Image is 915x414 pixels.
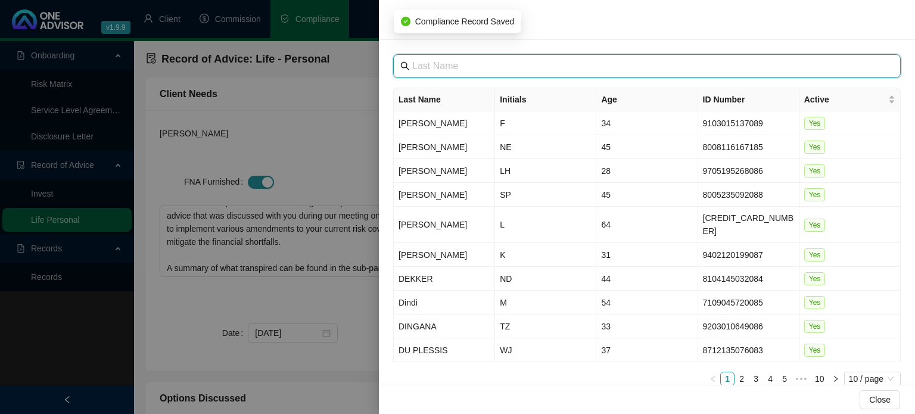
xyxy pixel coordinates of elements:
[844,372,901,386] div: Page Size
[698,267,799,291] td: 8104145032084
[792,372,811,386] span: •••
[601,220,611,229] span: 64
[400,61,410,71] span: search
[804,117,826,130] span: Yes
[698,207,799,243] td: [CREDIT_CARD_NUMBER]
[799,88,901,111] th: Active
[832,375,839,382] span: right
[415,15,515,28] span: Compliance Record Saved
[735,372,748,385] a: 2
[495,183,596,207] td: SP
[596,88,698,111] th: Age
[495,338,596,362] td: WJ
[394,88,495,111] th: Last Name
[804,219,826,232] span: Yes
[495,291,596,315] td: M
[495,111,596,135] td: F
[495,207,596,243] td: L
[735,372,749,386] li: 2
[698,111,799,135] td: 9103015137089
[698,291,799,315] td: 7109045720085
[709,375,717,382] span: left
[698,159,799,183] td: 9705195268086
[601,298,611,307] span: 54
[394,338,495,362] td: DU PLESSIS
[495,135,596,159] td: NE
[763,372,777,386] li: 4
[601,190,611,200] span: 45
[698,338,799,362] td: 8712135076083
[698,183,799,207] td: 8005235092088
[698,135,799,159] td: 8008116167185
[394,267,495,291] td: DEKKER
[394,291,495,315] td: Dindi
[720,372,735,386] li: 1
[811,372,829,386] li: 10
[401,17,410,26] span: check-circle
[698,315,799,338] td: 9203010649086
[749,372,762,385] a: 3
[804,141,826,154] span: Yes
[601,274,611,284] span: 44
[412,59,884,73] input: Last Name
[749,372,763,386] li: 3
[394,243,495,267] td: [PERSON_NAME]
[804,248,826,262] span: Yes
[777,372,792,386] li: 5
[601,322,611,331] span: 33
[601,142,611,152] span: 45
[601,119,611,128] span: 34
[601,250,611,260] span: 31
[778,372,791,385] a: 5
[811,372,828,385] a: 10
[394,207,495,243] td: [PERSON_NAME]
[698,88,799,111] th: ID Number
[804,320,826,333] span: Yes
[721,372,734,385] a: 1
[829,372,843,386] li: Next Page
[495,315,596,338] td: TZ
[829,372,843,386] button: right
[869,393,891,406] span: Close
[698,243,799,267] td: 9402120199087
[495,88,596,111] th: Initials
[706,372,720,386] button: left
[601,166,611,176] span: 28
[764,372,777,385] a: 4
[601,345,611,355] span: 37
[495,267,596,291] td: ND
[706,372,720,386] li: Previous Page
[394,111,495,135] td: [PERSON_NAME]
[804,164,826,178] span: Yes
[849,372,896,385] span: 10 / page
[495,159,596,183] td: LH
[804,188,826,201] span: Yes
[394,135,495,159] td: [PERSON_NAME]
[792,372,811,386] li: Next 5 Pages
[804,296,826,309] span: Yes
[804,344,826,357] span: Yes
[495,243,596,267] td: K
[394,315,495,338] td: DINGANA
[860,390,900,409] button: Close
[394,159,495,183] td: [PERSON_NAME]
[804,272,826,285] span: Yes
[394,183,495,207] td: [PERSON_NAME]
[804,93,886,106] span: Active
